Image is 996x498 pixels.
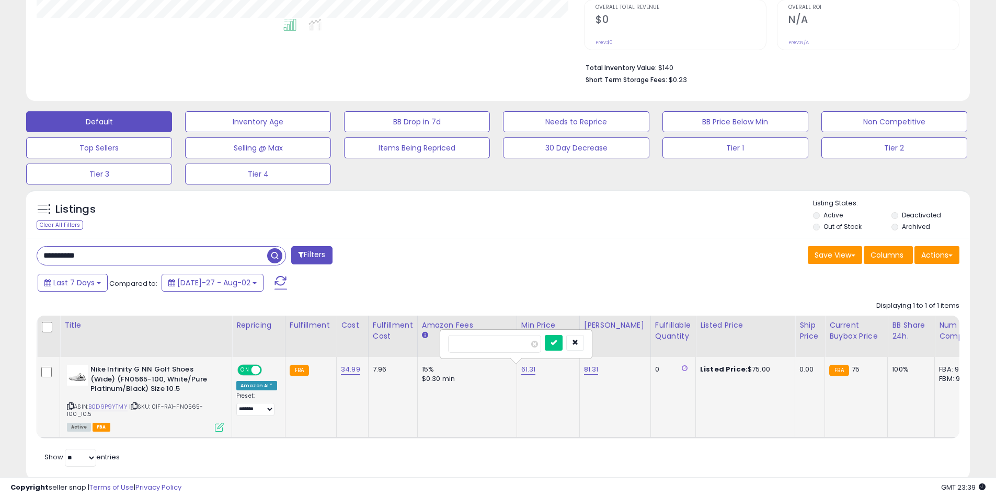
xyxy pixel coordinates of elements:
button: Non Competitive [821,111,967,132]
button: [DATE]-27 - Aug-02 [162,274,264,292]
div: seller snap | | [10,483,181,493]
span: [DATE]-27 - Aug-02 [177,277,250,288]
img: 21zp2X+ZGrL._SL40_.jpg [67,365,88,386]
div: Clear All Filters [37,220,83,230]
div: [PERSON_NAME] [584,320,646,331]
span: | SKU: 01F-RA1-FN0565-100_10.5 [67,402,203,418]
label: Archived [902,222,930,231]
label: Deactivated [902,211,941,219]
small: Amazon Fees. [422,331,428,340]
div: 15% [422,365,509,374]
div: $0.30 min [422,374,509,384]
small: FBA [829,365,849,376]
div: Num of Comp. [939,320,977,342]
b: Short Term Storage Fees: [586,75,667,84]
div: BB Share 24h. [892,320,930,342]
div: 7.96 [373,365,409,374]
div: Repricing [236,320,281,331]
span: Show: entries [44,452,120,462]
div: 0 [655,365,688,374]
button: Columns [864,246,913,264]
small: FBA [290,365,309,376]
button: Tier 3 [26,164,172,184]
a: 34.99 [341,364,360,375]
button: Default [26,111,172,132]
button: 30 Day Decrease [503,137,649,158]
button: Items Being Repriced [344,137,490,158]
div: Preset: [236,392,277,416]
p: Listing States: [813,199,970,209]
div: Ship Price [799,320,820,342]
span: Overall ROI [788,5,959,10]
div: Current Buybox Price [829,320,883,342]
b: Nike Infinity G NN Golf Shoes (Wide) (FN0565-100, White/Pure Platinum/Black) Size 10.5 [90,365,217,397]
small: Prev: $0 [596,39,613,45]
div: Amazon Fees [422,320,512,331]
div: Min Price [521,320,575,331]
b: Total Inventory Value: [586,63,657,72]
a: Terms of Use [89,482,134,492]
div: Listed Price [700,320,791,331]
a: B0D9P9YTMY [88,402,128,411]
button: Save View [808,246,862,264]
div: 100% [892,365,926,374]
span: Compared to: [109,279,157,288]
button: Tier 2 [821,137,967,158]
div: Amazon AI * [236,381,277,390]
div: Fulfillable Quantity [655,320,691,342]
div: FBM: 9 [939,374,974,384]
b: Listed Price: [700,364,748,374]
span: Last 7 Days [53,277,95,288]
div: $75.00 [700,365,787,374]
div: Displaying 1 to 1 of 1 items [876,301,959,311]
span: OFF [260,366,277,375]
span: 75 [852,364,860,374]
button: Actions [914,246,959,264]
span: ON [238,366,251,375]
a: Privacy Policy [135,482,181,492]
button: Inventory Age [185,111,331,132]
li: $140 [586,61,952,73]
span: Columns [871,250,903,260]
button: Selling @ Max [185,137,331,158]
div: Fulfillment [290,320,332,331]
span: 2025-08-10 23:39 GMT [941,482,986,492]
button: Last 7 Days [38,274,108,292]
label: Out of Stock [823,222,862,231]
h2: N/A [788,14,959,28]
div: Fulfillment Cost [373,320,413,342]
button: Top Sellers [26,137,172,158]
a: 61.31 [521,364,536,375]
span: All listings currently available for purchase on Amazon [67,423,91,432]
label: Active [823,211,843,219]
div: Title [64,320,227,331]
span: Overall Total Revenue [596,5,766,10]
button: Filters [291,246,332,264]
button: Tier 4 [185,164,331,184]
button: Tier 1 [662,137,808,158]
strong: Copyright [10,482,49,492]
button: BB Drop in 7d [344,111,490,132]
div: 0.00 [799,365,817,374]
span: FBA [93,423,110,432]
div: Cost [341,320,364,331]
small: Prev: N/A [788,39,809,45]
h2: $0 [596,14,766,28]
button: Needs to Reprice [503,111,649,132]
a: 81.31 [584,364,599,375]
button: BB Price Below Min [662,111,808,132]
div: FBA: 9 [939,365,974,374]
h5: Listings [55,202,96,217]
span: $0.23 [669,75,687,85]
div: ASIN: [67,365,224,431]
